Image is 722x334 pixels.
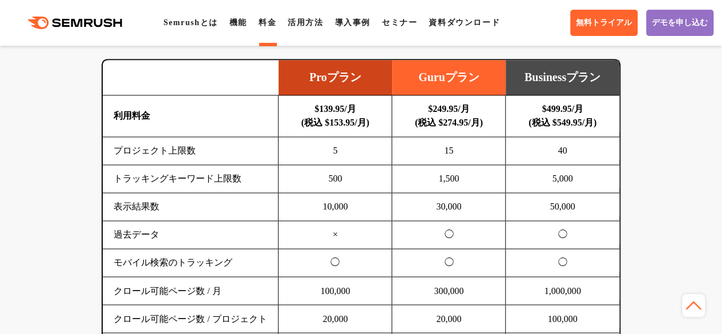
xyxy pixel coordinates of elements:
td: 過去データ [103,221,279,249]
td: 20,000 [392,305,506,333]
a: デモを申し込む [646,10,713,36]
td: 50,000 [506,193,619,221]
span: 無料トライアル [576,18,632,28]
td: 100,000 [279,277,392,305]
a: 無料トライアル [570,10,638,36]
td: × [279,221,392,249]
a: Semrushとは [163,18,217,27]
td: 5,000 [506,165,619,193]
img: logo_orange.svg [18,18,27,27]
span: デモを申し込む [652,18,708,28]
div: v 4.0.25 [32,18,56,27]
img: tab_domain_overview_orange.svg [31,66,40,75]
td: 40 [506,137,619,165]
td: 100,000 [506,305,619,333]
td: ◯ [279,249,392,277]
img: tab_keywords_by_traffic_grey.svg [114,66,123,75]
a: 導入事例 [334,18,370,27]
div: Keywords by Traffic [126,67,192,75]
td: 15 [392,137,506,165]
td: 表示結果数 [103,193,279,221]
img: website_grey.svg [18,30,27,39]
td: 5 [279,137,392,165]
td: 10,000 [279,193,392,221]
td: ◯ [506,249,619,277]
td: ◯ [506,221,619,249]
td: トラッキングキーワード上限数 [103,165,279,193]
div: Domain: [DOMAIN_NAME] [30,30,126,39]
td: 30,000 [392,193,506,221]
b: 利用料金 [114,111,150,120]
b: $249.95/月 (税込 $274.95/月) [415,104,483,127]
td: ◯ [392,221,506,249]
td: プロジェクト上限数 [103,137,279,165]
td: Businessプラン [506,60,619,95]
td: クロール可能ページ数 / プロジェクト [103,305,279,333]
td: 1,000,000 [506,277,619,305]
a: 資料ダウンロード [429,18,500,27]
td: モバイル検索のトラッキング [103,249,279,277]
td: 500 [279,165,392,193]
b: $139.95/月 (税込 $153.95/月) [301,104,369,127]
td: Proプラン [279,60,392,95]
td: 300,000 [392,277,506,305]
a: 料金 [259,18,276,27]
b: $499.95/月 (税込 $549.95/月) [529,104,596,127]
td: 1,500 [392,165,506,193]
td: Guruプラン [392,60,506,95]
td: ◯ [392,249,506,277]
td: 20,000 [279,305,392,333]
a: セミナー [382,18,417,27]
div: Domain Overview [43,67,102,75]
td: クロール可能ページ数 / 月 [103,277,279,305]
a: 活用方法 [288,18,323,27]
a: 機能 [229,18,247,27]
